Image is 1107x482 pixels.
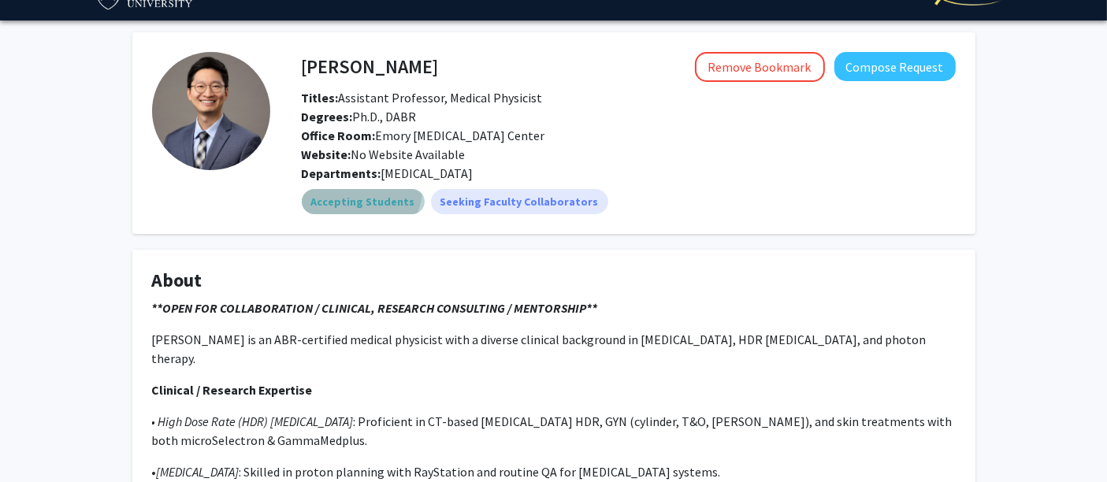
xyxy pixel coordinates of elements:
[834,52,956,81] button: Compose Request to Suk Yoon
[431,189,608,214] mat-chip: Seeking Faculty Collaborators
[152,462,956,481] p: • : Skilled in proton planning with RayStation and routine QA for [MEDICAL_DATA] systems.
[302,189,425,214] mat-chip: Accepting Students
[302,128,545,143] span: Emory [MEDICAL_DATA] Center
[302,109,353,124] b: Degrees:
[160,382,313,398] strong: linical / Research Expertise
[152,382,160,398] strong: C
[302,52,439,81] h4: [PERSON_NAME]
[695,52,825,82] button: Remove Bookmark
[152,413,354,429] em: • High Dose Rate (HDR) [MEDICAL_DATA]
[302,90,339,106] b: Titles:
[302,90,543,106] span: Assistant Professor, Medical Physicist
[152,332,927,366] span: [PERSON_NAME] is an ABR-certified medical physicist with a diverse clinical background in [MEDICA...
[12,411,67,470] iframe: Chat
[157,464,240,480] em: [MEDICAL_DATA]
[302,128,376,143] b: Office Room:
[152,269,956,292] h4: About
[152,52,270,170] img: Profile Picture
[302,146,466,162] span: No Website Available
[302,165,381,181] b: Departments:
[302,146,351,162] b: Website:
[152,412,956,450] p: : Proficient in CT-based [MEDICAL_DATA] HDR, GYN (cylinder, T&O, [PERSON_NAME]), and skin treatme...
[152,300,598,316] em: **OPEN FOR COLLABORATION / CLINICAL, RESEARCH CONSULTING / MENTORSHIP**
[302,109,417,124] span: Ph.D., DABR
[381,165,474,181] span: [MEDICAL_DATA]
